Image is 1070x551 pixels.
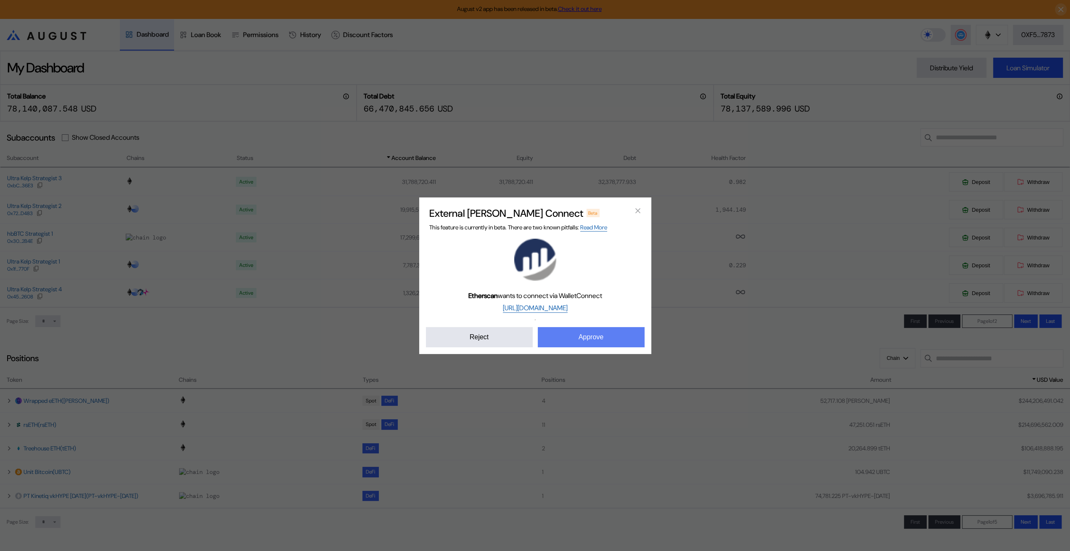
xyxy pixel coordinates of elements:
h2: External [PERSON_NAME] Connect [429,207,583,220]
span: This feature is currently in beta. There are two known pitfalls: [429,224,607,232]
b: Etherscan [468,291,498,300]
button: Approve [538,327,645,347]
button: close modal [631,204,645,218]
a: Read More [580,224,607,232]
div: Beta [587,209,600,217]
a: [URL][DOMAIN_NAME] [503,303,568,313]
img: Etherscan logo [514,239,556,281]
button: Reject [426,327,533,347]
span: wants to connect via WalletConnect [468,291,602,300]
